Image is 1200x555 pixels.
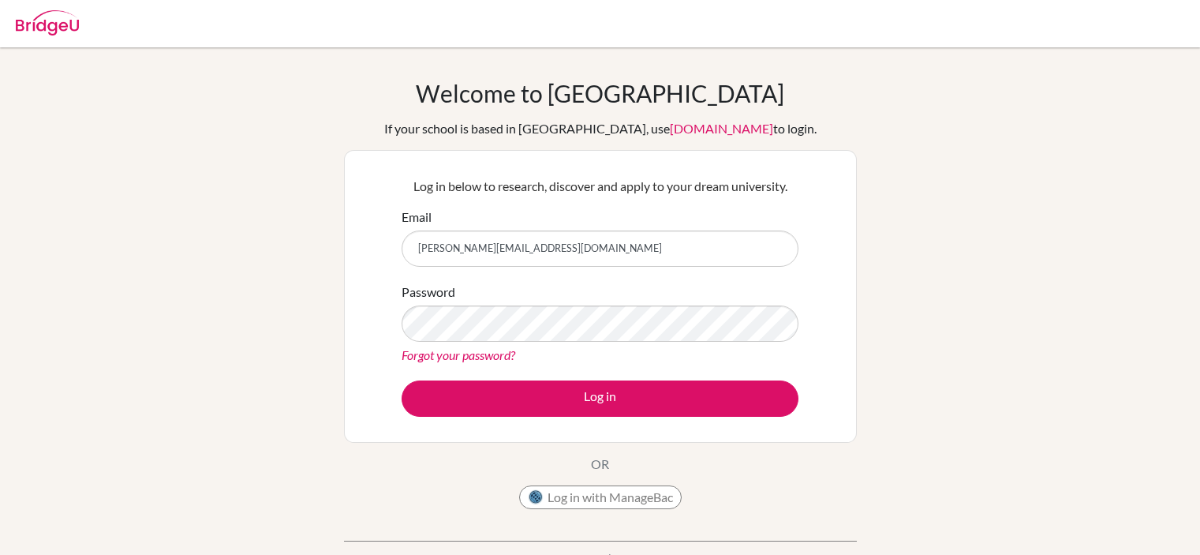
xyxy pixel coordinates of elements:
h1: Welcome to [GEOGRAPHIC_DATA] [416,79,784,107]
label: Password [402,283,455,302]
label: Email [402,208,432,227]
p: OR [591,455,609,474]
div: If your school is based in [GEOGRAPHIC_DATA], use to login. [384,119,817,138]
p: Log in below to research, discover and apply to your dream university. [402,177,798,196]
a: Forgot your password? [402,347,515,362]
img: Bridge-U [16,10,79,36]
a: [DOMAIN_NAME] [670,121,773,136]
button: Log in with ManageBac [519,486,682,509]
button: Log in [402,381,798,417]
